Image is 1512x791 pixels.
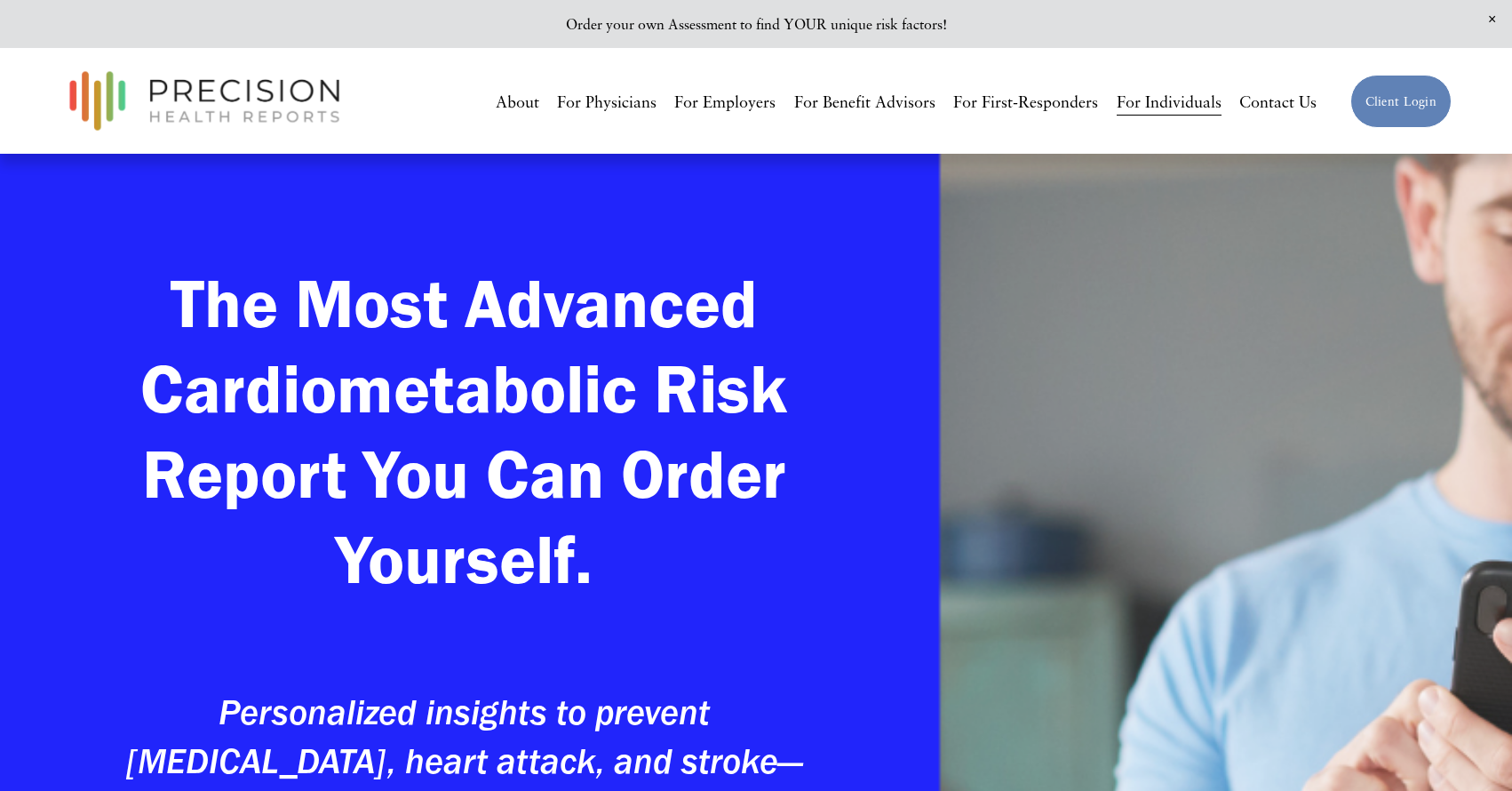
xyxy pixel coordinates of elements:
a: Contact Us [1239,85,1317,117]
a: For Benefit Advisors [794,85,935,117]
img: Precision Health Reports [60,63,348,139]
a: Client Login [1350,75,1452,129]
strong: The Most Advanced Cardiometabolic Risk Report You Can Order Yourself. [140,262,804,601]
a: About [496,85,539,117]
a: For Individuals [1117,85,1222,117]
a: For Physicians [557,85,657,117]
a: For Employers [674,85,776,117]
a: For First-Responders [953,85,1098,117]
